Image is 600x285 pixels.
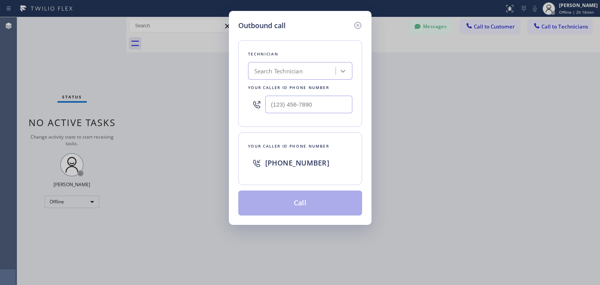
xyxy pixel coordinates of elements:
div: Technician [248,50,352,58]
input: (123) 456-7890 [265,96,352,113]
div: Your caller id phone number [248,84,352,92]
h5: Outbound call [238,20,286,31]
div: Your caller id phone number [248,142,352,150]
div: Search Technician [254,67,303,76]
span: [PHONE_NUMBER] [265,158,329,167]
button: Call [238,191,362,216]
